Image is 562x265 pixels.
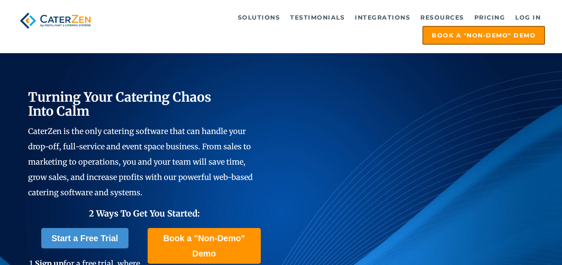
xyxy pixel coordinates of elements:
[107,9,545,45] div: Navigation Menu
[41,228,128,248] a: Start a Free Trial
[511,9,545,26] a: Log in
[148,228,261,264] a: Book a "Non-Demo" Demo
[89,208,200,219] span: 2 Ways To Get You Started:
[351,9,414,26] a: Integrations
[286,9,349,26] a: Testimonials
[28,126,253,197] span: CaterZen is the only catering software that can handle your drop-off, full-service and event spac...
[470,9,510,26] a: Pricing
[28,89,211,119] span: Turning Your Catering Chaos Into Calm
[17,9,94,32] img: caterzen
[416,9,468,26] a: Resources
[422,26,545,45] a: Book a "Non-Demo" Demo
[234,9,285,26] a: Solutions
